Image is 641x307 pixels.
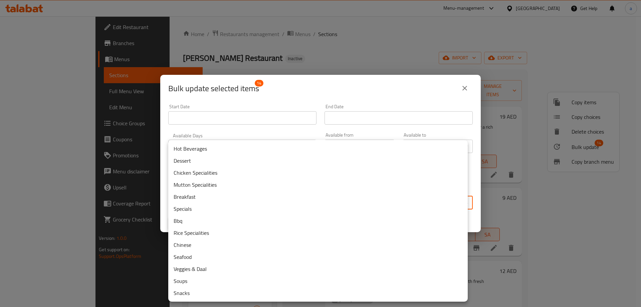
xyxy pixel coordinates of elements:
[168,263,468,275] li: Veggies & Daal
[168,215,468,227] li: Bbq
[168,227,468,239] li: Rice Specialities
[168,203,468,215] li: Specials
[168,239,468,251] li: Chinese
[168,155,468,167] li: Dessert
[168,287,468,299] li: Snacks
[168,251,468,263] li: Seafood
[168,179,468,191] li: Mutton Specialities
[168,275,468,287] li: Soups
[168,167,468,179] li: Chicken Specialities
[168,191,468,203] li: Breakfast
[168,143,468,155] li: Hot Beverages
